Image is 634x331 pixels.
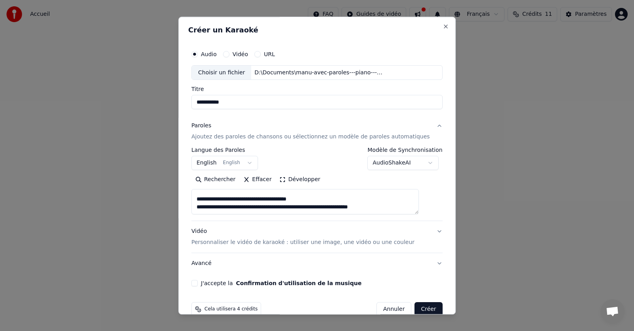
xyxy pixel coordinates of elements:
div: ParolesAjoutez des paroles de chansons ou sélectionnez un modèle de paroles automatiques [191,148,443,221]
div: D:\Documents\manu-avec-paroles---piano---[PERSON_NAME].mp3 [252,69,386,77]
label: Langue des Paroles [191,148,258,153]
button: VidéoPersonnaliser le vidéo de karaoké : utiliser une image, une vidéo ou une couleur [191,221,443,253]
button: Effacer [239,174,275,186]
button: Rechercher [191,174,239,186]
label: Titre [191,87,443,92]
button: J'accepte la [236,281,362,286]
div: Paroles [191,122,211,130]
button: ParolesAjoutez des paroles de chansons ou sélectionnez un modèle de paroles automatiques [191,116,443,148]
div: Vidéo [191,228,414,247]
button: Créer [415,303,443,317]
p: Ajoutez des paroles de chansons ou sélectionnez un modèle de paroles automatiques [191,133,430,141]
label: Audio [201,51,217,57]
button: Avancé [191,253,443,274]
h2: Créer un Karaoké [188,26,446,34]
p: Personnaliser le vidéo de karaoké : utiliser une image, une vidéo ou une couleur [191,239,414,247]
label: J'accepte la [201,281,361,286]
label: Vidéo [233,51,248,57]
button: Développer [276,174,325,186]
button: Annuler [376,303,411,317]
label: URL [264,51,275,57]
span: Cela utilisera 4 crédits [204,306,258,313]
div: Choisir un fichier [192,66,251,80]
label: Modèle de Synchronisation [368,148,443,153]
